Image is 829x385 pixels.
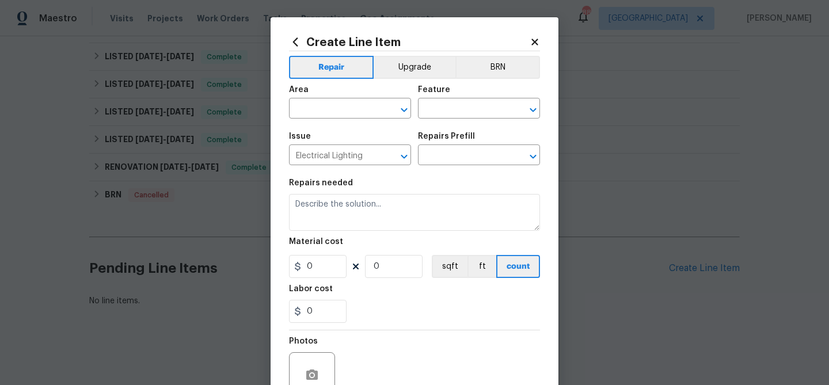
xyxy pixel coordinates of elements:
h5: Issue [289,132,311,140]
button: Open [525,102,541,118]
h5: Material cost [289,238,343,246]
button: Open [396,148,412,165]
button: Upgrade [374,56,456,79]
h5: Photos [289,337,318,345]
h5: Area [289,86,309,94]
button: Open [396,102,412,118]
button: sqft [432,255,467,278]
button: ft [467,255,496,278]
h2: Create Line Item [289,36,530,48]
h5: Repairs needed [289,179,353,187]
button: Repair [289,56,374,79]
h5: Feature [418,86,450,94]
h5: Labor cost [289,285,333,293]
button: BRN [455,56,540,79]
button: Open [525,148,541,165]
button: count [496,255,540,278]
h5: Repairs Prefill [418,132,475,140]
